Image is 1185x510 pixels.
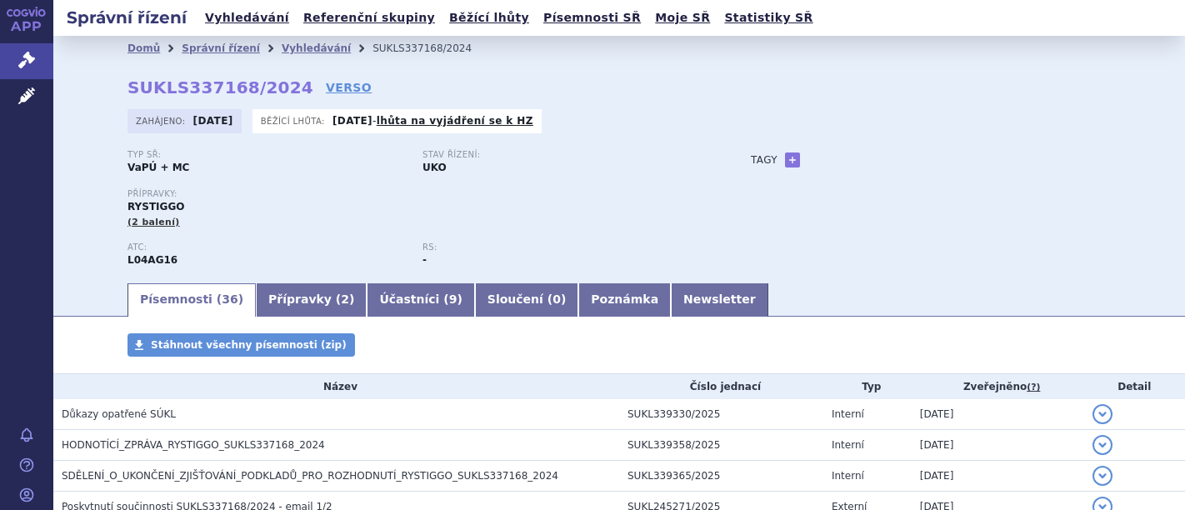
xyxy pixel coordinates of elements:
strong: [DATE] [332,115,372,127]
strong: UKO [422,162,447,173]
a: Domů [127,42,160,54]
strong: - [422,254,427,266]
span: Interní [832,439,864,451]
strong: [DATE] [193,115,233,127]
a: Poznámka [578,283,671,317]
p: Typ SŘ: [127,150,406,160]
span: Důkazy opatřené SÚKL [62,408,176,420]
p: ATC: [127,242,406,252]
a: Referenční skupiny [298,7,440,29]
span: 2 [341,292,349,306]
td: SUKL339358/2025 [619,430,823,461]
p: - [332,114,533,127]
a: Správní řízení [182,42,260,54]
strong: SUKLS337168/2024 [127,77,313,97]
a: Sloučení (0) [475,283,578,317]
a: Účastníci (9) [367,283,474,317]
button: detail [1092,404,1112,424]
span: HODNOTÍCÍ_ZPRÁVA_RYSTIGGO_SUKLS337168_2024 [62,439,325,451]
td: SUKL339365/2025 [619,461,823,492]
span: SDĚLENÍ_O_UKONČENÍ_ZJIŠŤOVÁNÍ_PODKLADŮ_PRO_ROZHODNUTÍ_RYSTIGGO_SUKLS337168_2024 [62,470,558,482]
th: Číslo jednací [619,374,823,399]
span: (2 balení) [127,217,180,227]
p: Stav řízení: [422,150,701,160]
button: detail [1092,466,1112,486]
a: Přípravky (2) [256,283,367,317]
span: 9 [449,292,457,306]
li: SUKLS337168/2024 [372,36,493,61]
a: Vyhledávání [282,42,351,54]
span: Stáhnout všechny písemnosti (zip) [151,339,347,351]
h2: Správní řízení [53,6,200,29]
strong: ROZANOLIXIZUMAB [127,254,177,266]
abbr: (?) [1027,382,1040,393]
p: Přípravky: [127,189,717,199]
a: Statistiky SŘ [719,7,817,29]
span: Interní [832,470,864,482]
span: Běžící lhůta: [261,114,328,127]
th: Typ [823,374,912,399]
td: [DATE] [912,461,1084,492]
span: Interní [832,408,864,420]
th: Název [53,374,619,399]
a: Písemnosti (36) [127,283,256,317]
a: VERSO [326,79,372,96]
a: Newsletter [671,283,768,317]
a: Moje SŘ [650,7,715,29]
a: Běžící lhůty [444,7,534,29]
td: [DATE] [912,430,1084,461]
span: 36 [222,292,237,306]
strong: VaPÚ + MC [127,162,189,173]
span: Zahájeno: [136,114,188,127]
a: + [785,152,800,167]
a: Vyhledávání [200,7,294,29]
button: detail [1092,435,1112,455]
th: Detail [1084,374,1185,399]
td: [DATE] [912,399,1084,430]
h3: Tagy [751,150,777,170]
p: RS: [422,242,701,252]
td: SUKL339330/2025 [619,399,823,430]
span: RYSTIGGO [127,201,184,212]
a: lhůta na vyjádření se k HZ [377,115,533,127]
th: Zveřejněno [912,374,1084,399]
span: 0 [552,292,561,306]
a: Písemnosti SŘ [538,7,646,29]
a: Stáhnout všechny písemnosti (zip) [127,333,355,357]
